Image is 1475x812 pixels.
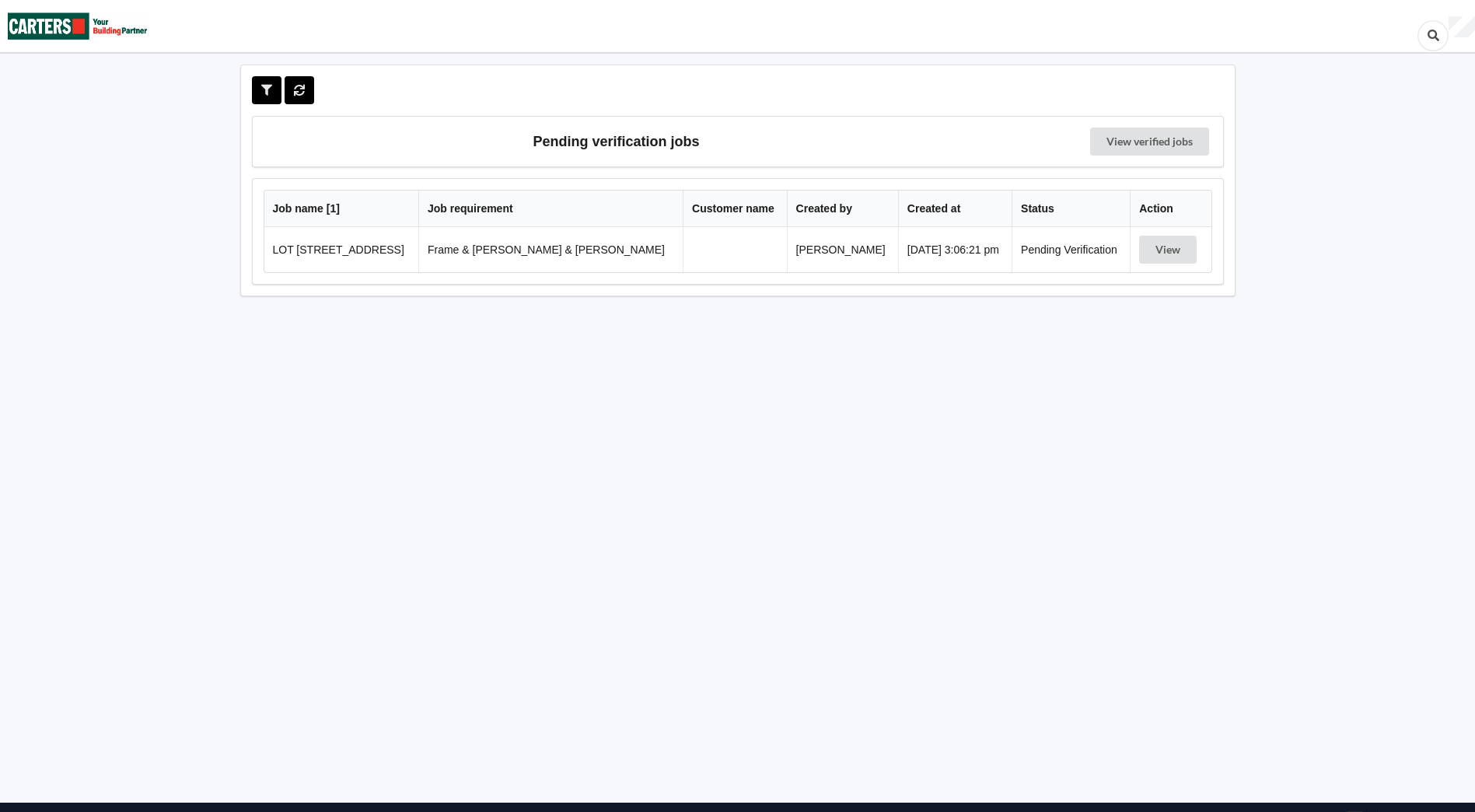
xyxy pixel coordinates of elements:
h3: Pending verification jobs [264,128,970,156]
th: Job name [ 1 ] [264,191,418,227]
td: Frame & [PERSON_NAME] & [PERSON_NAME] [418,227,683,272]
th: Action [1130,191,1211,227]
a: View [1139,243,1200,256]
th: Created at [898,191,1012,227]
img: Carters [8,1,148,51]
a: View verified jobs [1090,128,1209,156]
th: Job requirement [418,191,683,227]
th: Created by [787,191,898,227]
th: Status [1012,191,1130,227]
td: [PERSON_NAME] [787,227,898,272]
td: [DATE] 3:06:21 pm [898,227,1012,272]
th: Customer name [683,191,787,227]
div: User Profile [1449,16,1475,38]
td: Pending Verification [1012,227,1130,272]
td: LOT [STREET_ADDRESS] [264,227,418,272]
button: View [1139,236,1197,264]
